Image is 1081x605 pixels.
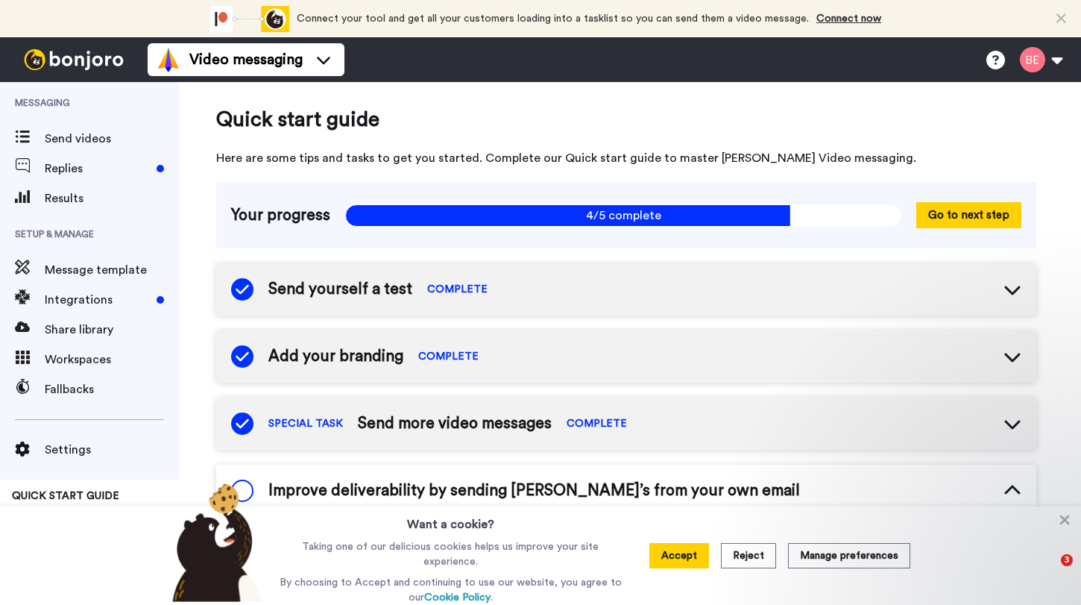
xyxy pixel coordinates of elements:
span: Settings [45,441,179,459]
span: Improve deliverability by sending [PERSON_NAME]’s from your own email [268,480,800,502]
button: Accept [649,543,709,568]
span: Add your branding [268,345,403,368]
button: Manage preferences [788,543,910,568]
button: Reject [721,543,776,568]
span: Video messaging [189,49,303,70]
span: COMPLETE [427,282,488,297]
span: COMPLETE [567,416,627,431]
span: 3 [1061,554,1073,566]
img: bear-with-cookie.png [159,483,269,602]
span: Integrations [45,291,151,309]
span: Send videos [45,130,179,148]
div: animation [207,6,289,32]
span: SPECIAL TASK [268,416,343,431]
span: Message template [45,261,179,279]
span: Here are some tips and tasks to get you started. Complete our Quick start guide to master [PERSON... [216,149,1036,167]
span: Connect your tool and get all your customers loading into a tasklist so you can send them a video... [297,13,809,24]
a: Connect now [816,13,881,24]
button: Go to next step [916,202,1021,228]
a: Cookie Policy [424,592,491,603]
iframe: Intercom live chat [1030,554,1066,590]
p: Taking one of our delicious cookies helps us improve your site experience. [276,539,625,569]
span: 4/5 complete [345,204,901,227]
span: Workspaces [45,351,179,369]
img: vm-color.svg [157,48,180,72]
span: Send yourself a test [268,278,412,301]
span: Quick start guide [216,104,1036,134]
span: Send more video messages [358,413,552,435]
p: By choosing to Accept and continuing to use our website, you agree to our . [276,575,625,605]
span: Results [45,189,179,207]
span: Replies [45,160,151,178]
h3: Want a cookie? [407,507,494,533]
img: bj-logo-header-white.svg [18,49,130,70]
span: QUICK START GUIDE [12,491,119,501]
span: Fallbacks [45,380,179,398]
span: Your progress [231,204,330,227]
span: Share library [45,321,179,339]
span: COMPLETE [418,349,479,364]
